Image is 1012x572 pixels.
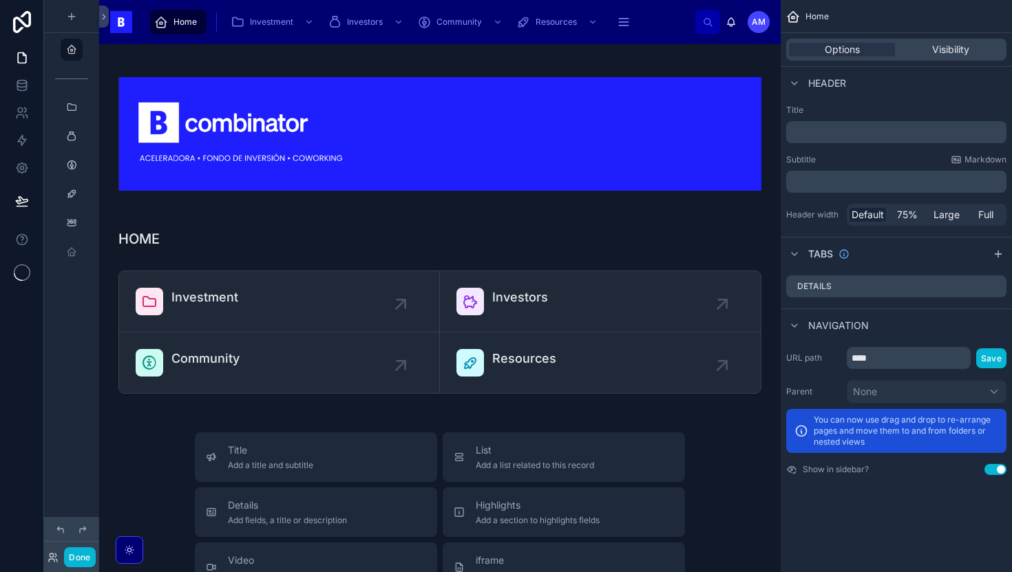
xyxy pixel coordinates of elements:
a: Community [413,10,509,34]
span: Navigation [808,319,869,332]
span: AM [752,17,766,28]
label: Title [786,105,1006,116]
button: Done [64,547,95,567]
span: Add a title and subtitle [228,460,313,471]
div: scrollable content [143,7,695,37]
button: DetailsAdd fields, a title or description [195,487,437,537]
span: Default [852,208,884,222]
button: None [847,380,1006,403]
label: Details [797,281,832,292]
span: Large [934,208,960,222]
a: Investors [324,10,410,34]
span: Highlights [476,498,600,512]
label: Subtitle [786,154,816,165]
img: App logo [110,11,132,33]
label: Show in sidebar? [803,464,869,475]
span: Add a list related to this record [476,460,594,471]
span: Header [808,76,846,90]
span: Details [228,498,347,512]
button: Save [976,348,1006,368]
span: Home [805,11,829,22]
label: Header width [786,209,841,220]
span: Options [825,43,860,56]
span: Investment [250,17,293,28]
span: Home [173,17,197,28]
div: scrollable content [786,121,1006,143]
a: Resources [512,10,604,34]
span: Title [228,443,313,457]
span: Full [978,208,993,222]
button: HighlightsAdd a section to highlights fields [443,487,685,537]
span: Community [436,17,482,28]
button: TitleAdd a title and subtitle [195,432,437,482]
button: ListAdd a list related to this record [443,432,685,482]
span: List [476,443,594,457]
label: Parent [786,386,841,397]
span: Add a section to highlights fields [476,515,600,526]
a: Home [150,10,207,34]
a: Investment [226,10,321,34]
p: You can now use drag and drop to re-arrange pages and move them to and from folders or nested views [814,414,998,447]
label: URL path [786,352,841,363]
span: Add fields, a title or description [228,515,347,526]
span: Video [228,553,307,567]
span: Visibility [932,43,969,56]
span: None [853,385,877,399]
span: iframe [476,553,559,567]
span: Markdown [964,154,1006,165]
span: 75% [897,208,918,222]
a: Markdown [951,154,1006,165]
div: scrollable content [786,171,1006,193]
span: Tabs [808,247,833,261]
span: Resources [536,17,577,28]
span: Investors [347,17,383,28]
